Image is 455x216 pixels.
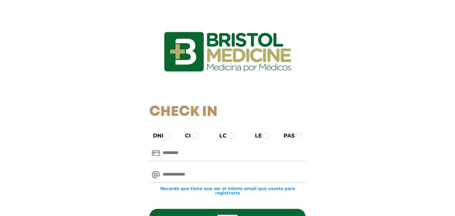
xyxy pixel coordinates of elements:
label: PAS [278,132,295,140]
label: LE [249,132,262,140]
small: Recordá que tiene que ser el mismo email que usaste para registrarte [149,186,306,195]
h1: Check In [149,104,306,121]
label: LC [213,132,227,140]
img: logo_ingresarbristol.jpg [137,8,319,96]
label: CI [179,132,191,140]
label: DNI [147,132,163,140]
